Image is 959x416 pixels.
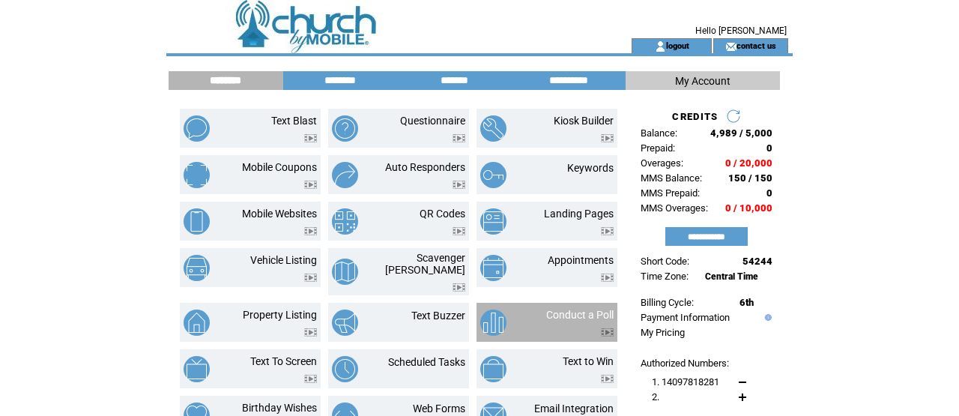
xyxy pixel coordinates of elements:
img: account_icon.gif [655,40,666,52]
img: video.png [453,134,465,142]
img: auto-responders.png [332,162,358,188]
img: help.gif [761,314,772,321]
span: Overages: [641,157,683,169]
img: conduct-a-poll.png [480,310,506,336]
a: Text Buzzer [411,310,465,322]
span: Time Zone: [641,271,689,282]
img: appointments.png [480,255,506,281]
a: Kiosk Builder [554,115,614,127]
span: 54244 [742,256,772,267]
img: landing-pages.png [480,208,506,235]
span: MMS Overages: [641,202,708,214]
img: mobile-websites.png [184,208,210,235]
img: kiosk-builder.png [480,115,506,142]
a: Auto Responders [385,161,465,173]
span: 6th [739,297,754,308]
img: video.png [304,181,317,189]
span: 150 / 150 [728,172,772,184]
img: video.png [453,283,465,292]
span: MMS Prepaid: [641,187,700,199]
a: QR Codes [420,208,465,220]
a: My Pricing [641,327,685,338]
span: Balance: [641,127,677,139]
img: video.png [601,134,614,142]
a: Landing Pages [544,208,614,220]
span: 0 [766,142,772,154]
a: Vehicle Listing [250,254,317,266]
span: My Account [675,75,730,87]
span: 0 / 20,000 [725,157,772,169]
span: Prepaid: [641,142,675,154]
img: video.png [453,181,465,189]
span: Billing Cycle: [641,297,694,308]
img: contact_us_icon.gif [725,40,736,52]
span: 0 [766,187,772,199]
img: video.png [304,134,317,142]
span: 2. [652,391,659,403]
img: mobile-coupons.png [184,162,210,188]
a: Property Listing [243,309,317,321]
img: video.png [601,227,614,235]
img: video.png [453,227,465,235]
a: Birthday Wishes [242,402,317,414]
img: text-blast.png [184,115,210,142]
span: Central Time [705,271,758,282]
span: 4,989 / 5,000 [710,127,772,139]
img: vehicle-listing.png [184,255,210,281]
img: scheduled-tasks.png [332,356,358,382]
img: video.png [304,274,317,282]
a: Payment Information [641,312,730,323]
img: qr-codes.png [332,208,358,235]
img: property-listing.png [184,310,210,336]
img: video.png [304,227,317,235]
a: logout [666,40,689,50]
span: 0 / 10,000 [725,202,772,214]
img: video.png [601,375,614,383]
a: Email Integration [534,403,614,415]
img: video.png [304,375,317,383]
a: Text to Win [563,355,614,367]
a: Appointments [548,254,614,266]
img: scavenger-hunt.png [332,259,358,285]
img: video.png [304,328,317,337]
span: CREDITS [672,111,718,122]
img: text-to-screen.png [184,356,210,382]
span: Short Code: [641,256,689,267]
a: Mobile Coupons [242,161,317,173]
a: Conduct a Poll [546,309,614,321]
img: video.png [601,328,614,337]
a: Scheduled Tasks [388,356,465,368]
a: contact us [736,40,776,50]
a: Text Blast [271,115,317,127]
span: Hello [PERSON_NAME] [695,25,787,36]
span: MMS Balance: [641,172,702,184]
span: Authorized Numbers: [641,358,729,369]
a: Web Forms [413,403,465,415]
a: Questionnaire [400,115,465,127]
img: text-buzzer.png [332,310,358,336]
a: Mobile Websites [242,208,317,220]
a: Scavenger [PERSON_NAME] [385,252,465,276]
img: video.png [601,274,614,282]
img: text-to-win.png [480,356,506,382]
img: questionnaire.png [332,115,358,142]
a: Keywords [567,162,614,174]
img: keywords.png [480,162,506,188]
a: Text To Screen [250,355,317,367]
span: 1. 14097818281 [652,376,719,388]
